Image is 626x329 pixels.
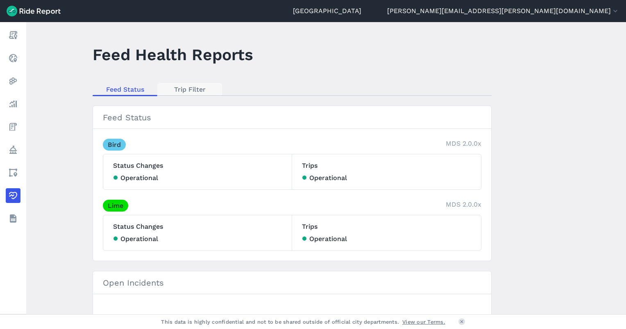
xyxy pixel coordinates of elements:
a: Areas [6,165,20,180]
h2: Feed Status [93,106,491,129]
button: [PERSON_NAME][EMAIL_ADDRESS][PERSON_NAME][DOMAIN_NAME] [387,6,619,16]
div: Status Changes [103,215,292,250]
div: Status Changes [103,154,292,189]
a: Bird [103,139,126,151]
div: Operational [113,234,282,244]
a: Policy [6,142,20,157]
div: Trips [292,215,481,250]
a: Datasets [6,211,20,226]
a: Heatmaps [6,74,20,88]
a: Health [6,188,20,203]
a: Analyze [6,97,20,111]
div: Operational [302,173,471,183]
h1: Feed Health Reports [93,43,253,66]
a: Fees [6,119,20,134]
h2: Open Incidents [93,271,491,294]
div: MDS 2.0.0x [446,139,481,151]
img: Ride Report [7,6,61,16]
a: Lime [103,200,128,212]
div: MDS 2.0.0x [446,200,481,212]
div: Operational [113,173,282,183]
div: Trips [292,154,481,189]
a: Realtime [6,51,20,65]
a: Feed Status [93,83,157,95]
a: [GEOGRAPHIC_DATA] [293,6,361,16]
a: View our Terms. [402,318,445,326]
div: Operational [302,234,471,244]
a: Trip Filter [157,83,222,95]
a: Report [6,28,20,43]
